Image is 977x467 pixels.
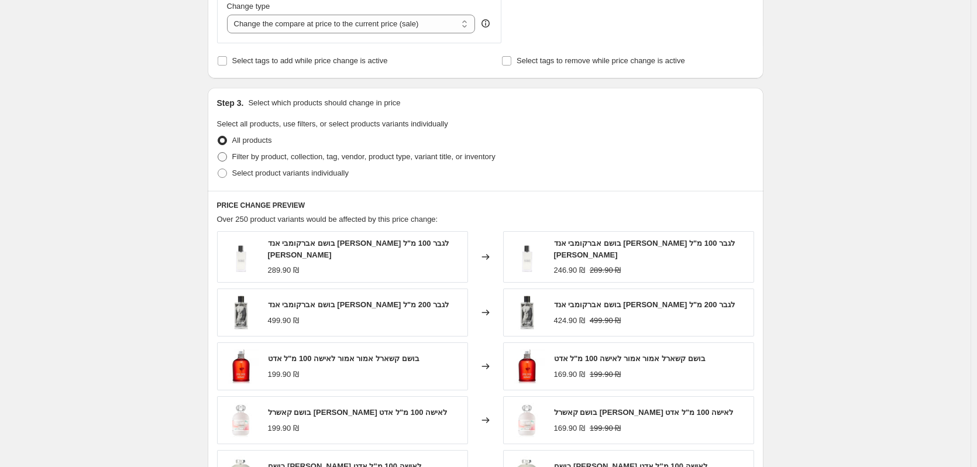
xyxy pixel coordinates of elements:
[554,369,585,380] div: 169.90 ₪
[217,201,754,210] h6: PRICE CHANGE PREVIEW
[217,97,244,109] h2: Step 3.
[268,265,299,276] div: 289.90 ₪
[232,56,388,65] span: Select tags to add while price change is active
[590,369,621,380] strike: 199.90 ₪
[268,300,449,309] span: בושם אברקומבי אנד [PERSON_NAME] לגבר 200 מ"ל
[223,403,259,438] img: 16c3d7c95b5dfb714867c5e46328e711_80x.jpg
[268,423,299,434] div: 199.90 ₪
[554,408,734,417] span: בושם קאשרל [PERSON_NAME] לאישה 100 מ"ל אדט
[590,423,621,434] strike: 199.90 ₪
[217,119,448,128] span: Select all products, use filters, or select products variants individually
[510,349,545,384] img: 18e3d3ea00ae2091d58deb0f06895ac4_80x.jpg
[554,315,585,327] div: 424.90 ₪
[480,18,491,29] div: help
[227,2,270,11] span: Change type
[590,315,621,327] strike: 499.90 ₪
[223,349,259,384] img: 18e3d3ea00ae2091d58deb0f06895ac4_80x.jpg
[510,239,545,274] img: 47_695fed7d-ba7c-45e8-880a-60679c534e72_80x.png
[590,265,621,276] strike: 289.90 ₪
[554,354,706,363] span: בושם קשארל אמור אמור לאישה 100 מ"ל אדט
[554,265,585,276] div: 246.90 ₪
[268,315,299,327] div: 499.90 ₪
[232,136,272,145] span: All products
[223,295,259,330] img: ecbd2558eca8978be0b6a5eb44c79ff5_80x.jpg
[510,295,545,330] img: ecbd2558eca8978be0b6a5eb44c79ff5_80x.jpg
[554,300,735,309] span: בושם אברקומבי אנד [PERSON_NAME] לגבר 200 מ"ל
[268,354,419,363] span: בושם קשארל אמור אמור לאישה 100 מ"ל אדט
[268,369,299,380] div: 199.90 ₪
[232,152,496,161] span: Filter by product, collection, tag, vendor, product type, variant title, or inventory
[248,97,400,109] p: Select which products should change in price
[268,239,449,259] span: בושם אברקומבי אנד [PERSON_NAME] לגבר 100 מ"ל [PERSON_NAME]
[268,408,448,417] span: בושם קאשרל [PERSON_NAME] לאישה 100 מ"ל אדט
[517,56,685,65] span: Select tags to remove while price change is active
[217,215,438,224] span: Over 250 product variants would be affected by this price change:
[554,423,585,434] div: 169.90 ₪
[510,403,545,438] img: 16c3d7c95b5dfb714867c5e46328e711_80x.jpg
[232,169,349,177] span: Select product variants individually
[554,239,735,259] span: בושם אברקומבי אנד [PERSON_NAME] לגבר 100 מ"ל [PERSON_NAME]
[223,239,259,274] img: 47_695fed7d-ba7c-45e8-880a-60679c534e72_80x.png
